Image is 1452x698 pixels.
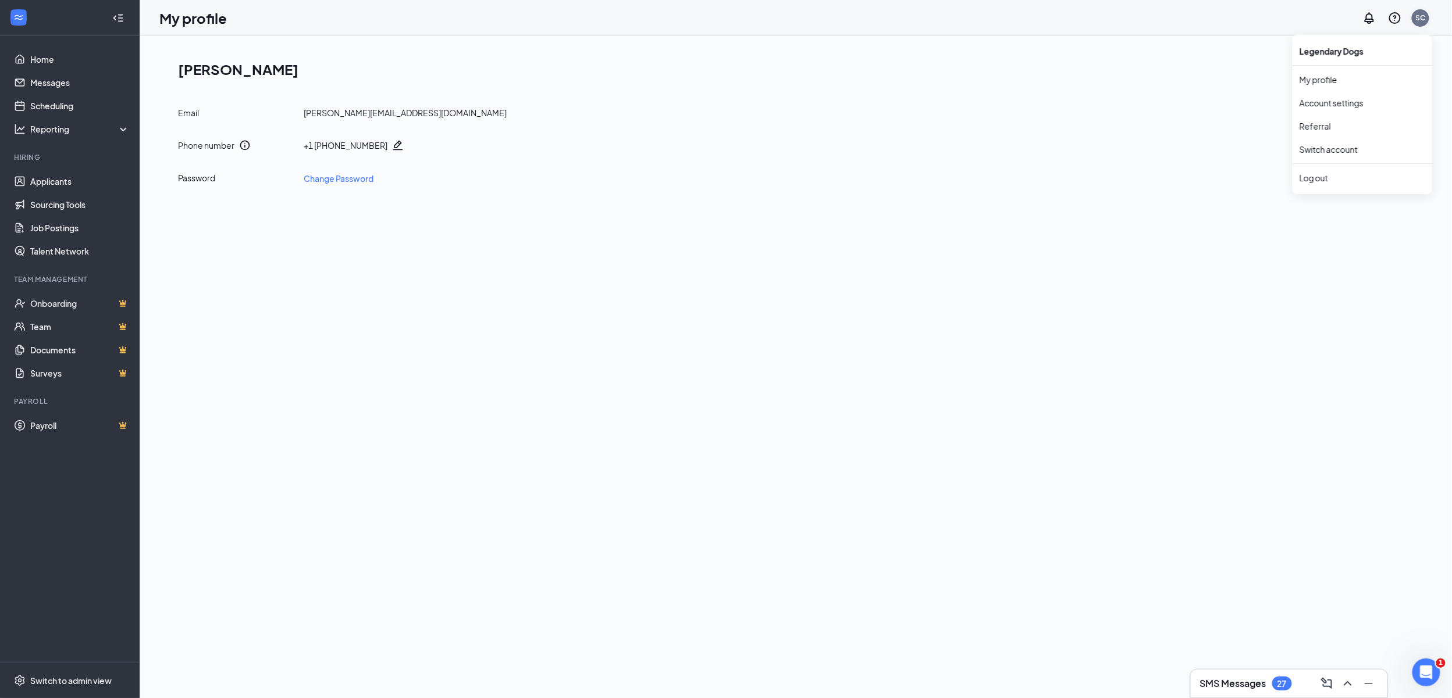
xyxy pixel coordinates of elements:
div: Password [178,172,294,185]
div: Reporting [30,123,130,135]
svg: WorkstreamLogo [13,12,24,23]
a: TeamCrown [30,315,130,338]
button: ChevronUp [1339,674,1357,693]
svg: ComposeMessage [1320,676,1334,690]
div: Switch to admin view [30,675,112,686]
a: Sourcing Tools [30,193,130,216]
a: DocumentsCrown [30,338,130,361]
div: Payroll [14,396,127,406]
a: Messages [30,71,130,94]
h1: My profile [159,8,227,28]
iframe: Intercom live chat [1412,658,1440,686]
h3: SMS Messages [1200,677,1266,690]
a: PayrollCrown [30,414,130,437]
button: Minimize [1360,674,1378,693]
div: Team Management [14,274,127,284]
button: ComposeMessage [1318,674,1336,693]
a: Account settings [1300,97,1425,109]
a: Referral [1300,120,1425,132]
span: 1 [1436,658,1446,668]
svg: Collapse [112,12,124,24]
svg: QuestionInfo [1388,11,1402,25]
svg: Pencil [392,139,404,151]
div: Hiring [14,152,127,162]
svg: Notifications [1362,11,1376,25]
div: Log out [1300,172,1425,184]
a: Job Postings [30,216,130,239]
svg: ChevronUp [1341,676,1355,690]
a: Scheduling [30,94,130,117]
div: + 1 [PHONE_NUMBER] [304,139,387,151]
a: OnboardingCrown [30,292,130,315]
div: [PERSON_NAME][EMAIL_ADDRESS][DOMAIN_NAME] [304,107,507,119]
a: My profile [1300,74,1425,85]
a: Change Password [304,172,373,185]
a: Talent Network [30,239,130,263]
a: Applicants [30,170,130,193]
div: Phone number [178,139,234,151]
div: SC [1416,13,1426,23]
a: Home [30,48,130,71]
svg: Info [239,139,251,151]
a: Switch account [1300,144,1358,155]
svg: Minimize [1362,676,1376,690]
a: SurveysCrown [30,361,130,385]
div: Email [178,107,294,119]
div: Legendary Dogs [1293,40,1432,63]
div: 27 [1277,679,1287,689]
svg: Settings [14,675,26,686]
h1: [PERSON_NAME] [178,59,1423,79]
svg: Analysis [14,123,26,135]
